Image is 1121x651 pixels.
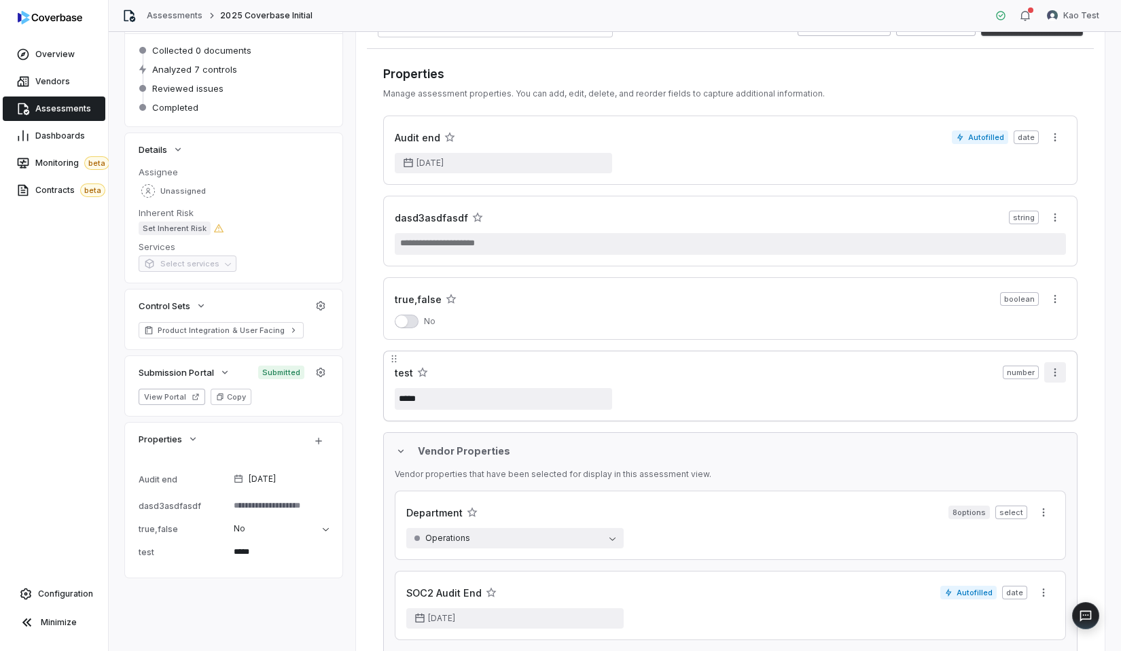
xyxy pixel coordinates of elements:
[135,360,234,385] button: Submission Portal
[35,76,70,87] span: Vendors
[3,124,105,148] a: Dashboards
[406,586,482,600] h3: SOC2 Audit End
[395,130,440,145] h3: Audit end
[158,325,285,336] span: Product Integration & User Facing
[147,10,202,21] a: Assessments
[995,506,1027,519] span: select
[139,524,228,534] div: true,false
[952,130,1008,144] span: Autofilled
[395,366,413,380] h3: test
[3,42,105,67] a: Overview
[139,389,205,405] button: View Portal
[35,49,75,60] span: Overview
[3,96,105,121] a: Assessments
[135,137,188,162] button: Details
[416,158,444,169] span: [DATE]
[228,465,334,493] button: [DATE]
[35,156,109,170] span: Monitoring
[395,469,1066,480] p: Vendor properties that have been selected for display in this assessment view.
[139,222,211,235] span: Set Inherent Risk
[395,153,612,173] button: [DATE]
[35,130,85,141] span: Dashboards
[152,82,224,94] span: Reviewed issues
[412,444,1066,458] h2: Vendor Properties
[139,207,329,219] dt: Inherent Risk
[383,351,405,367] button: Drag to reorder
[139,241,329,253] dt: Services
[1044,127,1066,147] button: More actions
[211,389,251,405] button: Copy
[395,292,442,306] h3: true,false
[1039,5,1107,26] button: Kao Test avatarKao Test
[18,11,82,24] img: logo-D7KZi-bG.svg
[139,366,214,379] span: Submission Portal
[1014,130,1039,144] span: date
[139,501,228,511] div: dasd3asdfasdf
[35,103,91,114] span: Assessments
[220,10,313,21] span: 2025 Coverbase Initial
[1047,10,1058,21] img: Kao Test avatar
[139,322,304,338] a: Product Integration & User Facing
[139,547,228,557] div: test
[406,608,624,629] button: [DATE]
[1033,502,1054,523] button: More actions
[135,427,202,451] button: Properties
[41,617,77,628] span: Minimize
[948,506,990,519] span: 8 options
[152,101,198,113] span: Completed
[1033,582,1054,603] button: More actions
[135,294,211,318] button: Control Sets
[1009,211,1039,224] span: string
[383,88,1078,99] p: Manage assessment properties. You can add, edit, delete, and reorder fields to capture additional...
[35,183,105,197] span: Contracts
[5,582,103,606] a: Configuration
[139,300,190,312] span: Control Sets
[80,183,105,197] span: beta
[1002,586,1027,599] span: date
[139,474,228,485] div: Audit end
[1044,289,1066,309] button: More actions
[1044,207,1066,228] button: More actions
[940,586,997,599] span: Autofilled
[3,151,105,175] a: Monitoringbeta
[38,588,93,599] span: Configuration
[3,178,105,203] a: Contractsbeta
[1003,366,1039,379] span: number
[406,506,463,520] h3: Department
[5,609,103,636] button: Minimize
[160,186,206,196] span: Unassigned
[152,63,237,75] span: Analyzed 7 controls
[395,211,468,225] h3: dasd3asdfasdf
[428,613,455,624] span: [DATE]
[249,474,276,485] span: [DATE]
[152,44,251,56] span: Collected 0 documents
[84,156,109,170] span: beta
[139,433,182,445] span: Properties
[1063,10,1099,21] span: Kao Test
[258,366,304,379] span: Submitted
[3,69,105,94] a: Vendors
[139,166,329,178] dt: Assignee
[139,143,167,156] span: Details
[1044,362,1066,383] button: More actions
[424,316,435,327] span: No
[383,65,1078,83] h1: Properties
[1000,292,1039,306] span: boolean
